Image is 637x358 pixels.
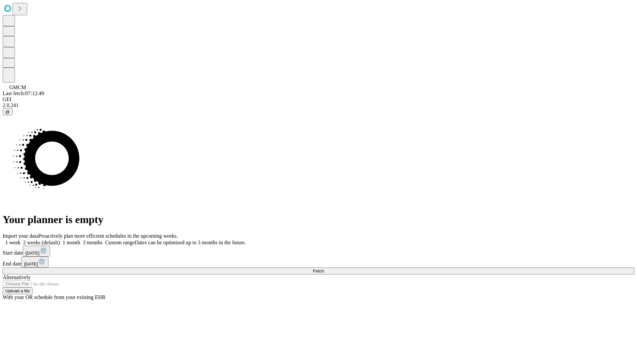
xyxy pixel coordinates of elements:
[3,90,44,96] span: Last fetch: 07:12:49
[83,240,103,245] span: 3 months
[3,233,38,239] span: Import your data
[9,85,26,90] span: GMCM
[3,96,634,102] div: GEI
[3,246,634,257] div: Start date
[5,109,10,114] span: @
[26,251,39,256] span: [DATE]
[135,240,246,245] span: Dates can be optimized up to 3 months in the future.
[3,274,31,280] span: Alternatively
[21,257,48,268] button: [DATE]
[5,240,21,245] span: 1 week
[3,102,634,108] div: 2.0.241
[24,262,38,267] span: [DATE]
[38,233,178,239] span: Proactively plan more efficient schedules in the upcoming weeks.
[23,246,50,257] button: [DATE]
[105,240,135,245] span: Custom range
[3,108,13,115] button: @
[3,294,106,300] span: With your OR schedule from your existing EHR
[23,240,60,245] span: 2 weeks (default)
[3,257,634,268] div: End date
[313,268,324,273] span: Fetch
[3,268,634,274] button: Fetch
[63,240,80,245] span: 1 month
[3,213,634,226] h1: Your planner is empty
[3,287,33,294] button: Upload a file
